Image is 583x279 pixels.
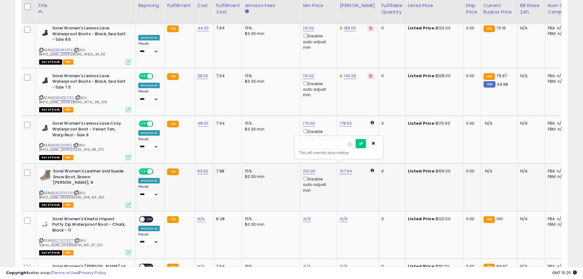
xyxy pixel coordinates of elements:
div: 15% [245,121,296,126]
div: BB Share 24h. [520,2,543,15]
a: Terms of Use [52,270,78,276]
span: OFF [152,169,162,174]
div: Amazon AI [138,130,160,136]
div: Amazon AI [138,83,160,88]
div: N/A [520,216,540,222]
span: ON [140,74,147,79]
div: Amazon AI [138,226,160,231]
a: 150.00 [303,168,315,174]
a: B0C75275S7 [52,238,73,243]
div: 0.00 [466,168,476,174]
a: 63.00 [197,168,208,174]
div: ASIN: [39,216,131,255]
small: FBA [167,168,178,175]
a: 178.63 [340,120,352,126]
div: FBA: n/a [548,25,568,31]
span: All listings that are currently out of stock and unavailable for purchase on Amazon [39,59,62,65]
b: Sorel Women's Lennox Lace Cozy Waterproof Boot - Velvet Tan, Warp Red - Size 9 [52,121,127,139]
div: FBM: n/a [548,174,568,179]
i: This overrides the store level Dynamic Max Price for this listing [340,74,342,78]
span: OFF [152,121,162,126]
div: N/A [520,25,540,31]
span: FBA [63,59,73,65]
div: Cost [197,2,211,9]
span: 100 [496,216,503,222]
div: ASIN: [39,25,131,64]
a: 170.00 [303,120,315,126]
span: 70.16 [496,25,506,31]
div: Listed Price [408,2,461,9]
span: | SKU: BHFO_Sorel_2009281010_W8.5_44_110 [39,47,106,57]
img: 31s8Wlxb+vL._SL40_.jpg [39,73,51,85]
img: 41UU6HsRaXL._SL40_.jpg [39,168,51,181]
i: Revert to store-level Dynamic Max Price [369,74,372,77]
div: 0.00 [466,121,476,126]
i: Calculated using Dynamic Max Price. [371,121,374,125]
small: FBA [484,73,495,80]
div: 7.64 [216,25,237,31]
div: $120.00 [408,216,459,222]
a: 157.94 [340,168,352,174]
a: Privacy Policy [79,270,106,276]
a: B0B54QCZ8S [52,95,74,100]
div: FBM: n/a [548,222,568,227]
a: 38.00 [197,73,208,79]
span: 69.98 [497,81,508,87]
a: 48.00 [197,120,209,126]
span: FBA [63,107,73,112]
div: Num of Comp. [548,2,570,15]
span: 79.97 [496,73,507,79]
a: 145.00 [344,73,357,79]
div: Disable auto adjust min [303,80,332,98]
div: 0 [381,25,400,31]
div: ASIN: [39,73,131,112]
div: 15% [245,216,296,222]
small: FBA [167,73,178,80]
div: Fulfillment Cost [216,2,240,15]
span: N/A [485,120,492,126]
div: 0.00 [466,73,476,79]
div: $108.00 [408,73,459,79]
img: 31s8Wlxb+vL._SL40_.jpg [39,25,51,38]
a: 44.00 [197,25,209,31]
img: 31sv4HfViPL._SL40_.jpg [39,121,51,133]
div: FBM: n/a [548,31,568,36]
span: | SKU: BHFO_Sorel_2009271242_W9_48_170 [39,143,104,152]
div: $0.30 min [245,31,296,36]
div: Preset: [138,42,160,55]
b: Sorel Women's Kinetic Impact Puffy Zip Waterproof Boot - Chalk, Black - 11 [52,216,127,235]
div: FBA: n/a [548,121,568,126]
a: N/A [303,216,310,222]
a: B0B54R3ZPX [52,47,73,53]
div: N/A [520,168,540,174]
b: Listed Price: [408,168,436,174]
span: All listings that are currently out of stock and unavailable for purchase on Amazon [39,155,62,160]
div: seller snap | | [6,270,106,276]
div: 0 [381,121,400,126]
b: Listed Price: [408,73,436,79]
a: N/A [197,216,205,222]
div: Title [38,2,133,9]
div: Repricing [138,2,162,9]
div: FBA: n/a [548,216,568,222]
a: 110.00 [303,25,314,31]
span: All listings that are currently out of stock and unavailable for purchase on Amazon [39,202,62,208]
div: 15% [245,25,296,31]
span: FBA [63,250,73,255]
i: This overrides the store level Dynamic Max Price for this listing [340,26,342,30]
div: Fulfillable Quantity [381,2,402,15]
a: 110.00 [303,73,314,79]
div: 0 [381,73,400,79]
span: | SKU: BHFO_Sorel_2009281010_W7.5_38_100 [39,95,107,104]
div: 15% [245,168,296,174]
div: $0.30 min [245,79,296,84]
div: ASIN: [39,168,131,207]
div: Disable auto adjust min [303,128,332,146]
div: $120.00 [408,25,459,31]
b: Sorel Women's Lennox Lace Waterproof Boots - Black, Sea Salt - Size 7.5 [52,73,127,92]
div: FBM: n/a [548,79,568,84]
div: Min Price [303,2,334,9]
strong: Copyright [6,270,28,276]
div: Preset: [138,89,160,103]
div: Disable auto adjust min [303,32,332,50]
